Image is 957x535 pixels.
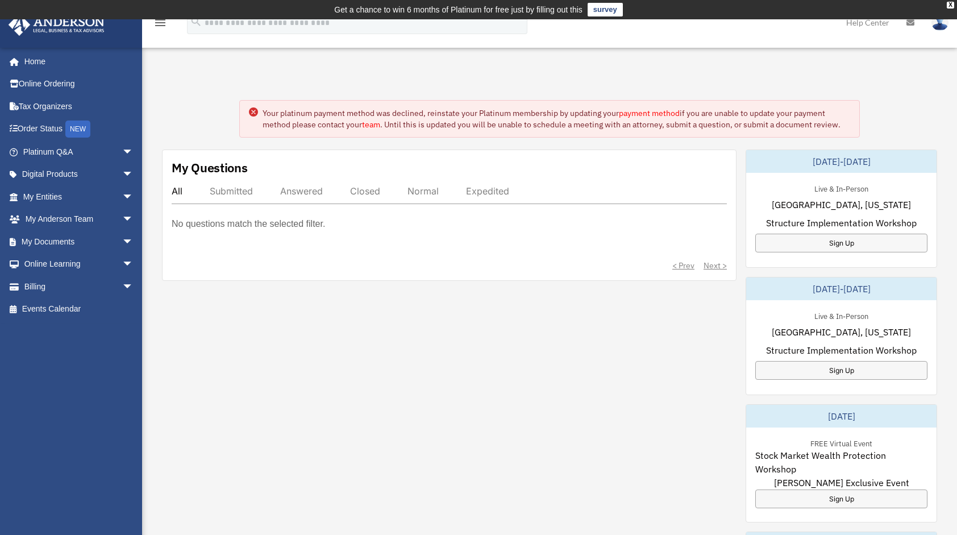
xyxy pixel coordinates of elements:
span: arrow_drop_down [122,185,145,209]
a: Online Learningarrow_drop_down [8,253,151,276]
span: [GEOGRAPHIC_DATA], [US_STATE] [772,325,911,339]
a: menu [153,20,167,30]
span: [PERSON_NAME] Exclusive Event [774,476,909,490]
span: arrow_drop_down [122,230,145,254]
a: Digital Productsarrow_drop_down [8,163,151,186]
a: Online Ordering [8,73,151,96]
div: All [172,185,182,197]
a: Platinum Q&Aarrow_drop_down [8,140,151,163]
div: FREE Virtual Event [801,437,881,449]
div: Get a chance to win 6 months of Platinum for free just by filling out this [334,3,582,16]
div: [DATE]-[DATE] [746,277,937,300]
a: Sign Up [755,234,927,252]
p: No questions match the selected filter. [172,216,325,232]
div: Expedited [466,185,509,197]
div: My Questions [172,159,248,176]
div: Closed [350,185,380,197]
a: Home [8,50,145,73]
a: survey [588,3,623,16]
i: search [190,15,202,28]
a: Sign Up [755,490,927,508]
div: Your platinum payment method was declined, reinstate your Platinum membership by updating your if... [263,107,850,130]
div: [DATE] [746,405,937,428]
div: [DATE]-[DATE] [746,150,937,173]
span: arrow_drop_down [122,140,145,164]
span: arrow_drop_down [122,163,145,186]
a: My Documentsarrow_drop_down [8,230,151,253]
a: Sign Up [755,361,927,380]
a: My Anderson Teamarrow_drop_down [8,208,151,231]
span: arrow_drop_down [122,275,145,298]
a: Order StatusNEW [8,118,151,141]
img: Anderson Advisors Platinum Portal [5,14,108,36]
div: Answered [280,185,323,197]
span: Structure Implementation Workshop [766,343,917,357]
a: payment method [619,108,680,118]
a: Events Calendar [8,298,151,321]
a: Tax Organizers [8,95,151,118]
span: Structure Implementation Workshop [766,216,917,230]
span: Stock Market Wealth Protection Workshop [755,449,927,476]
div: NEW [65,121,90,138]
a: team [362,119,380,130]
span: arrow_drop_down [122,208,145,231]
div: Live & In-Person [805,309,877,321]
a: Billingarrow_drop_down [8,275,151,298]
i: menu [153,16,167,30]
div: Normal [407,185,439,197]
span: arrow_drop_down [122,253,145,276]
div: Live & In-Person [805,182,877,194]
span: [GEOGRAPHIC_DATA], [US_STATE] [772,198,911,211]
img: User Pic [931,14,948,31]
div: close [947,2,954,9]
a: My Entitiesarrow_drop_down [8,185,151,208]
div: Submitted [210,185,253,197]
